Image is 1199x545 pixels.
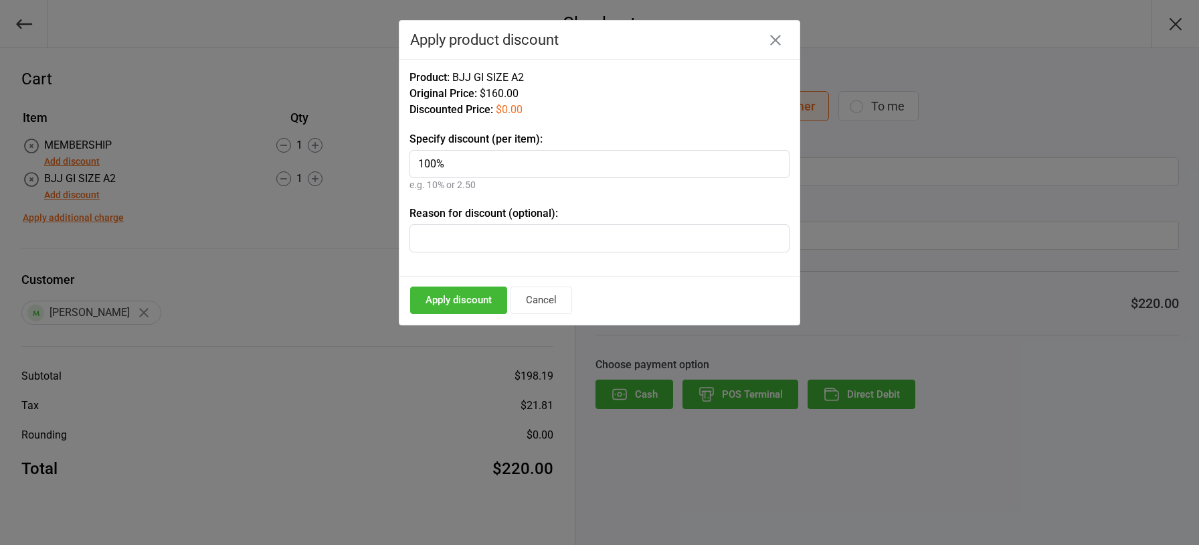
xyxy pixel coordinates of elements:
div: $160.00 [409,86,790,102]
span: $0.00 [496,103,523,116]
span: Discounted Price: [409,103,493,116]
label: Reason for discount (optional): [409,206,790,222]
span: Original Price: [409,87,477,100]
div: Apply product discount [410,31,789,48]
span: Product: [409,71,450,84]
label: Specify discount (per item): [409,131,790,147]
button: Apply discount [410,287,507,314]
div: e.g. 10% or 2.50 [409,178,790,192]
div: BJJ GI SIZE A2 [409,70,790,86]
button: Cancel [511,287,572,314]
